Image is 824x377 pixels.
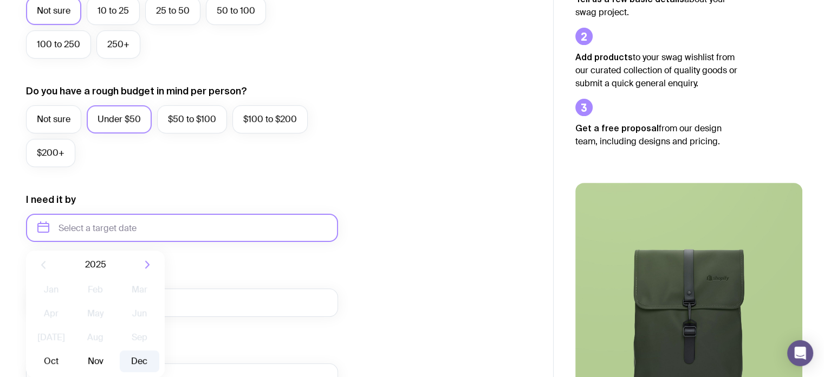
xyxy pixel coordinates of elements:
[26,139,75,167] label: $200+
[85,258,106,271] span: 2025
[575,122,738,148] p: from our design team, including designs and pricing.
[120,279,159,301] button: Mar
[26,193,76,206] label: I need it by
[26,85,247,98] label: Do you have a rough budget in mind per person?
[26,214,338,242] input: Select a target date
[26,289,338,317] input: you@email.com
[26,30,91,59] label: 100 to 250
[75,327,115,348] button: Aug
[787,340,813,366] div: Open Intercom Messenger
[75,350,115,372] button: Nov
[31,350,71,372] button: Oct
[75,279,115,301] button: Feb
[120,350,159,372] button: Dec
[232,105,308,133] label: $100 to $200
[26,105,81,133] label: Not sure
[31,327,71,348] button: [DATE]
[87,105,152,133] label: Under $50
[31,279,71,301] button: Jan
[96,30,140,59] label: 250+
[575,50,738,90] p: to your swag wishlist from our curated collection of quality goods or submit a quick general enqu...
[575,52,633,62] strong: Add products
[575,123,659,133] strong: Get a free proposal
[157,105,227,133] label: $50 to $100
[120,327,159,348] button: Sep
[31,303,71,324] button: Apr
[120,303,159,324] button: Jun
[75,303,115,324] button: May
